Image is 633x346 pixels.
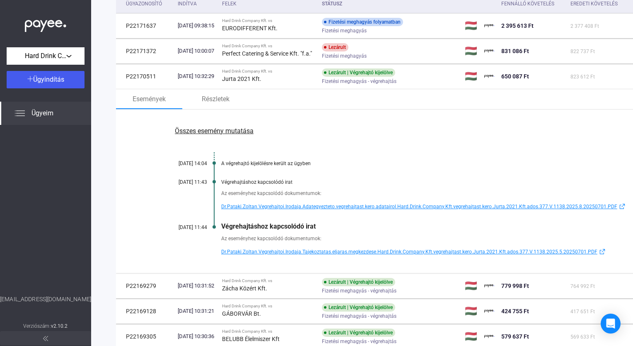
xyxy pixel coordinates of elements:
div: Végrehajtáshoz kapcsolódó irat [221,222,627,230]
strong: Perfect Catering & Service Kft. "f.a." [222,50,312,57]
div: Hard Drink Company Kft. vs [222,329,315,334]
td: 🇭🇺 [461,299,481,324]
span: 417 651 Ft [570,309,595,314]
span: 779 998 Ft [501,283,529,289]
div: Hard Drink Company Kft. vs [222,304,315,309]
div: Lezárult | Végrehajtó kijelölve [322,278,395,286]
strong: Zácha Közért Kft. [222,285,267,292]
span: 2 377 408 Ft [570,23,599,29]
div: Az eseményhez kapcsolódó dokumentumok: [221,189,627,197]
span: Fizetési meghagyás - végrehajtás [322,286,396,296]
strong: GÁBORVÁR Bt. [222,310,261,317]
img: külső-link-kék [617,203,627,210]
div: [DATE] 10:32:29 [178,72,215,80]
span: Hard Drink Company Kft. [25,51,66,61]
a: Dr.Pataki.Zoltan.Vegrehajtoi.Irodaja.Tajekoztatas.eljaras.megkezdese.Hard.Drink.Company.Kft.vegre... [221,247,627,257]
td: 🇭🇺 [461,39,481,63]
div: Fizetési meghagyás folyamatban [322,18,403,26]
strong: Jurta 2021 Kft. [222,76,261,82]
img: plus-white.svg [27,76,33,82]
span: 831 086 Ft [501,48,529,54]
span: 764 992 Ft [570,283,595,289]
img: kedvezményezett-logó [484,281,494,291]
div: [DATE] 10:30:36 [178,332,215,341]
img: kedvezményezett-logó [484,46,494,56]
span: 823 612 Ft [570,74,595,80]
div: Lezárult [322,43,348,51]
td: 🇭🇺 [461,273,481,298]
img: list.svg [15,108,25,118]
span: 822 737 Ft [570,49,595,54]
div: Hard Drink Company Kft. vs [222,18,315,23]
img: arrow-double-left-grey.svg [43,336,48,341]
span: 424 755 Ft [501,308,529,314]
a: Dr.Pataki.Zoltan.Vegrehajtoi.Irodaja.Adategyezteto.vegrehajtast.kero.adatairol.Hard.Drink.Company... [221,202,627,212]
div: [DATE] 10:00:07 [178,47,215,55]
span: Ügyindítás [33,76,64,83]
img: kedvezményezett-logó [484,21,494,31]
td: 🇭🇺 [461,64,481,89]
div: [DATE] 10:31:21 [178,307,215,315]
span: 650 087 Ft [501,73,529,80]
div: [DATE] 09:38:15 [178,22,215,30]
strong: BELUBB Élelmiszer Kft [222,336,280,342]
font: Összes esemény mutatása [175,127,254,135]
div: Lezárult | Végrehajtó kijelölve [322,303,395,312]
span: Dr.Pataki.Zoltan.Vegrehajtoi.Irodaja.Adategyezteto.vegrehajtast.kero.adatairol.Hard.Drink.Company... [221,202,617,212]
strong: EURODIFFERENT Kft. [222,25,278,32]
img: kedvezményezett-logó [484,71,494,81]
button: Hard Drink Company Kft. [7,47,85,65]
div: Lezárult | Végrehajtó kijelölve [322,329,395,337]
div: Az eseményhez kapcsolódó dokumentumok: [221,234,627,243]
td: P22171637 [116,13,174,38]
div: Hard Drink Company Kft. vs [222,278,315,283]
span: 2 395 613 Ft [501,22,534,29]
td: P22169128 [116,299,174,324]
span: Fizetési meghagyás [322,26,367,36]
span: Fizetési meghagyás - végrehajtás [322,76,396,86]
td: P22170511 [116,64,174,89]
img: kedvezményezett-logó [484,331,494,341]
td: 🇭🇺 [461,13,481,38]
font: Részletek [202,94,230,104]
div: A végrehajtó kijelölésre került az ügyben [221,161,627,166]
img: white-payee-white-dot.svg [25,15,66,32]
td: P22171372 [116,39,174,63]
td: P22169279 [116,273,174,298]
img: külső-link-kék [597,249,607,255]
div: Hard Drink Company Kft. vs [222,44,315,49]
span: Ügyeim [31,108,53,118]
span: Dr.Pataki.Zoltan.Vegrehajtoi.Irodaja.Tajekoztatas.eljaras.megkezdese.Hard.Drink.Company.Kft.vegre... [221,247,597,257]
img: kedvezményezett-logó [484,306,494,316]
div: Lezárult | Végrehajtó kijelölve [322,68,395,77]
div: [DATE] 11:44 [157,224,207,230]
strong: v2.10.2 [51,323,68,329]
span: Fizetési meghagyás [322,51,367,61]
font: Események [133,94,166,104]
button: Ügyindítás [7,71,85,88]
div: [DATE] 14:04 [157,161,207,166]
span: Fizetési meghagyás - végrehajtás [322,311,396,321]
div: Nyissa meg az Intercom Messengert [601,314,621,334]
div: [DATE] 11:43 [157,179,207,185]
span: 579 637 Ft [501,333,529,340]
div: Végrehajtáshoz kapcsolódó irat [221,179,627,185]
span: 569 633 Ft [570,334,595,340]
div: [DATE] 10:31:52 [178,282,215,290]
div: Hard Drink Company Kft. vs [222,69,315,74]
